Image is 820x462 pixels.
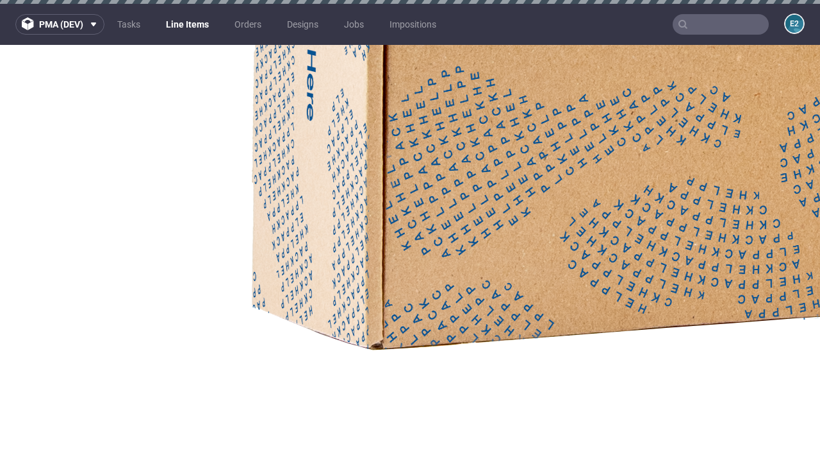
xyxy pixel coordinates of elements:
a: Impositions [382,14,444,35]
a: Jobs [336,14,372,35]
a: Tasks [110,14,148,35]
button: pma (dev) [15,14,104,35]
span: pma (dev) [39,20,83,29]
a: Orders [227,14,269,35]
figcaption: e2 [785,15,803,33]
a: Designs [279,14,326,35]
a: Line Items [158,14,217,35]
